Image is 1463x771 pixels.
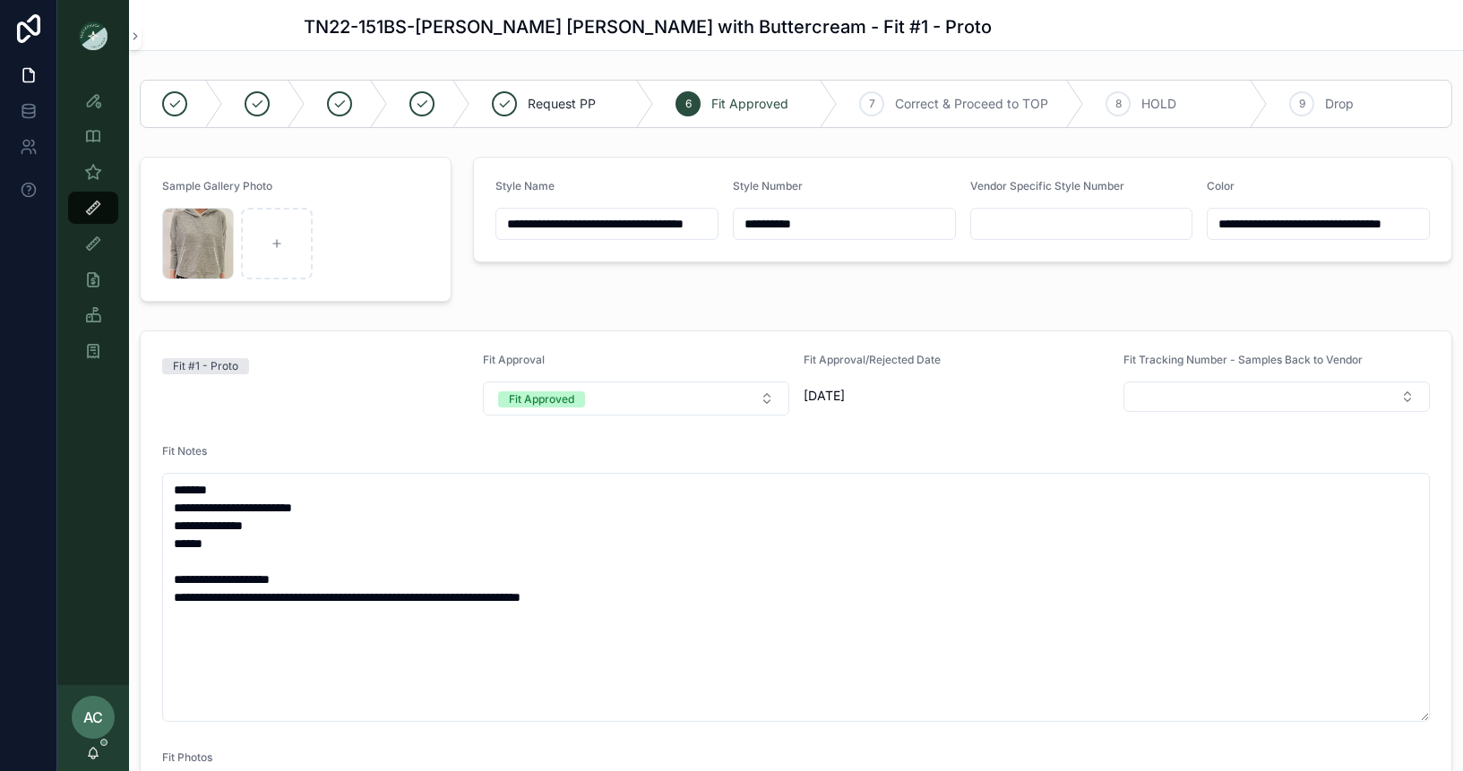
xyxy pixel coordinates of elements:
span: Correct & Proceed to TOP [895,95,1048,113]
span: Style Name [495,179,555,193]
span: 8 [1115,97,1122,111]
button: Select Button [483,381,789,415]
div: scrollable content [57,72,129,390]
button: Select Button [1123,381,1430,412]
span: 7 [869,97,875,111]
div: Fit Approved [509,391,574,407]
span: HOLD [1141,95,1176,113]
span: Color [1207,179,1235,193]
span: Drop [1325,95,1354,113]
span: Fit Approved [711,95,788,113]
span: [DATE] [804,387,1110,405]
span: Fit Tracking Number - Samples Back to Vendor [1123,353,1363,366]
span: Request PP [528,95,596,113]
img: App logo [79,21,108,50]
span: Fit Notes [162,444,207,458]
span: 6 [685,97,692,111]
div: Fit #1 - Proto [173,358,238,374]
span: Fit Photos [162,750,212,764]
span: Fit Approval [483,353,545,366]
span: Vendor Specific Style Number [970,179,1124,193]
span: 9 [1299,97,1305,111]
span: Sample Gallery Photo [162,179,272,193]
span: AC [83,707,103,728]
span: Fit Approval/Rejected Date [804,353,941,366]
span: Style Number [733,179,803,193]
h1: TN22-151BS-[PERSON_NAME] [PERSON_NAME] with Buttercream - Fit #1 - Proto [304,14,992,39]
